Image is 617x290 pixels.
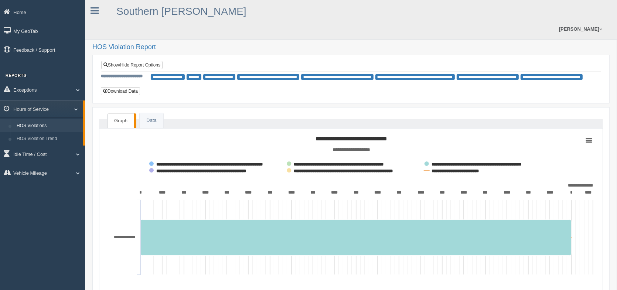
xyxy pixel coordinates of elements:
a: Southern [PERSON_NAME] [116,6,246,17]
button: Download Data [101,87,140,95]
a: HOS Violations [13,119,83,133]
a: Data [140,113,163,128]
a: HOS Violation Trend [13,132,83,146]
a: [PERSON_NAME] [555,18,606,40]
a: Show/Hide Report Options [101,61,163,69]
a: Graph [108,113,134,128]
